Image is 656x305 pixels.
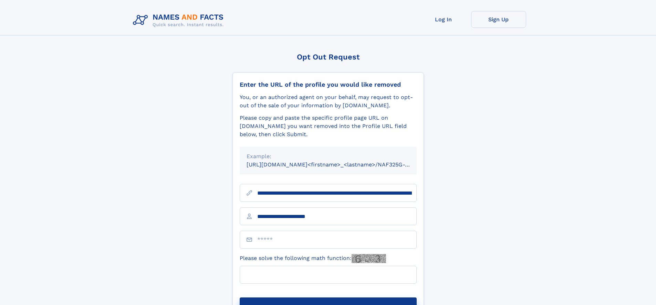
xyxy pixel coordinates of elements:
[416,11,471,28] a: Log In
[240,114,417,139] div: Please copy and paste the specific profile page URL on [DOMAIN_NAME] you want removed into the Pr...
[232,53,424,61] div: Opt Out Request
[471,11,526,28] a: Sign Up
[240,81,417,88] div: Enter the URL of the profile you would like removed
[240,93,417,110] div: You, or an authorized agent on your behalf, may request to opt-out of the sale of your informatio...
[247,161,430,168] small: [URL][DOMAIN_NAME]<firstname>_<lastname>/NAF325G-xxxxxxxx
[130,11,229,30] img: Logo Names and Facts
[247,152,410,161] div: Example:
[240,254,386,263] label: Please solve the following math function:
